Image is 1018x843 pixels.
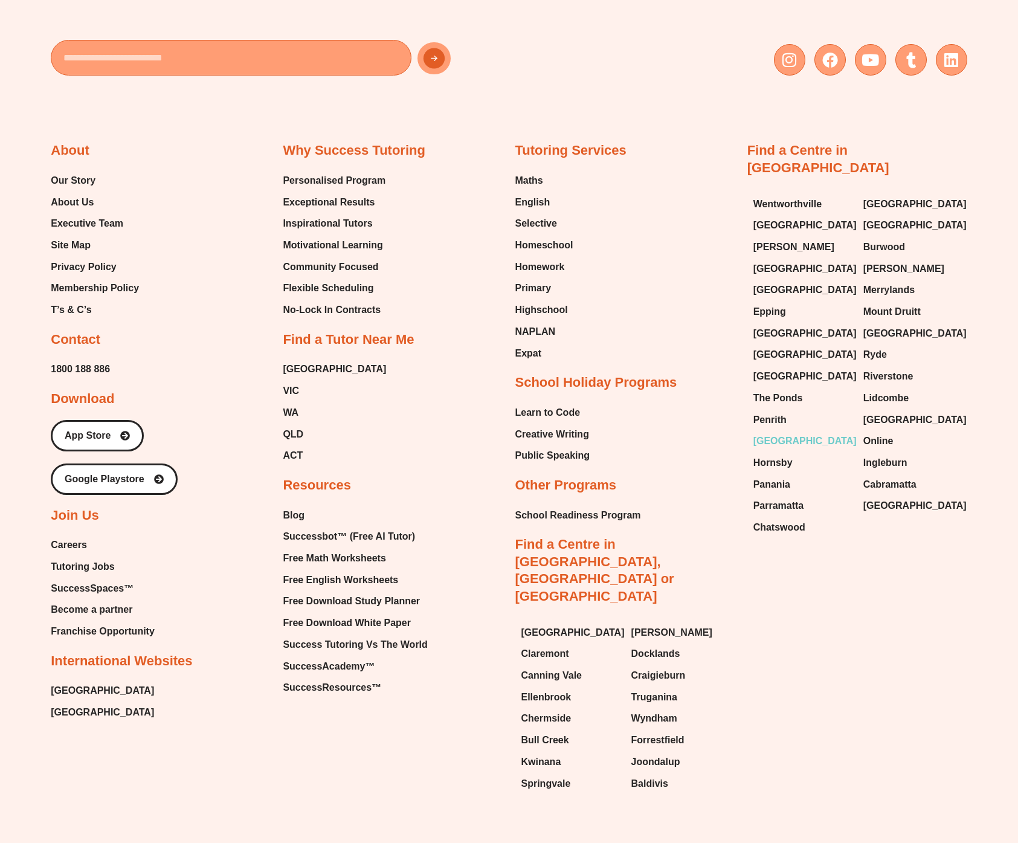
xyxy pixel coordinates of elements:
[521,667,582,685] span: Canning Vale
[521,731,569,749] span: Bull Creek
[283,193,375,212] span: Exceptional Results
[863,367,913,386] span: Riverstone
[283,301,381,319] span: No-Lock In Contracts
[753,216,851,234] a: [GEOGRAPHIC_DATA]
[51,172,95,190] span: Our Story
[753,389,803,407] span: The Ponds
[863,411,967,429] span: [GEOGRAPHIC_DATA]
[283,447,386,465] a: ACT
[283,506,304,525] span: Blog
[515,344,573,363] a: Expat
[283,657,427,676] a: SuccessAcademy™
[283,279,373,297] span: Flexible Scheduling
[515,506,641,525] span: School Readiness Program
[863,389,909,407] span: Lidcombe
[753,497,851,515] a: Parramatta
[51,142,89,160] h2: About
[631,775,668,793] span: Baldivis
[51,703,154,722] span: [GEOGRAPHIC_DATA]
[515,447,590,465] a: Public Speaking
[753,518,851,537] a: Chatswood
[283,614,427,632] a: Free Download White Paper
[283,679,427,697] a: SuccessResources™
[283,382,386,400] a: VIC
[515,374,677,392] h2: School Holiday Programs
[51,193,139,212] a: About Us
[51,420,144,451] a: App Store
[283,636,427,654] span: Success Tutoring Vs The World
[51,507,98,525] h2: Join Us
[753,260,857,278] span: [GEOGRAPHIC_DATA]
[863,389,961,407] a: Lidcombe
[283,528,415,546] span: Successbot™ (Free AI Tutor)
[863,216,967,234] span: [GEOGRAPHIC_DATA]
[631,667,729,685] a: Craigieburn
[631,731,685,749] span: Forrestfield
[283,657,375,676] span: SuccessAcademy™
[753,454,793,472] span: Hornsby
[515,142,627,160] h2: Tutoring Services
[515,404,581,422] span: Learn to Code
[51,622,155,641] a: Franchise Opportunity
[631,775,729,793] a: Baldivis
[283,549,385,567] span: Free Math Worksheets
[631,731,729,749] a: Forrestfield
[631,667,686,685] span: Craigieburn
[283,447,303,465] span: ACT
[753,367,857,386] span: [GEOGRAPHIC_DATA]
[51,558,155,576] a: Tutoring Jobs
[863,476,917,494] span: Cabramatta
[515,236,573,254] a: Homeschool
[753,476,851,494] a: Panania
[863,497,961,515] a: [GEOGRAPHIC_DATA]
[631,709,677,728] span: Wyndham
[521,709,572,728] span: Chermside
[65,431,111,441] span: App Store
[51,331,100,349] h2: Contact
[283,172,385,190] span: Personalised Program
[283,571,398,589] span: Free English Worksheets
[51,40,503,82] form: New Form
[753,346,857,364] span: [GEOGRAPHIC_DATA]
[515,477,617,494] h2: Other Programs
[753,411,851,429] a: Penrith
[51,682,154,700] span: [GEOGRAPHIC_DATA]
[51,301,91,319] span: T’s & C’s
[51,193,94,212] span: About Us
[283,279,385,297] a: Flexible Scheduling
[283,382,299,400] span: VIC
[753,281,851,299] a: [GEOGRAPHIC_DATA]
[863,325,967,343] span: [GEOGRAPHIC_DATA]
[631,624,712,642] span: [PERSON_NAME]
[51,360,110,378] a: 1800 188 886
[863,476,961,494] a: Cabramatta
[51,215,123,233] span: Executive Team
[631,753,729,771] a: Joondalup
[863,325,961,343] a: [GEOGRAPHIC_DATA]
[753,432,857,450] span: [GEOGRAPHIC_DATA]
[51,653,192,670] h2: International Websites
[283,571,427,589] a: Free English Worksheets
[283,258,385,276] a: Community Focused
[515,279,552,297] span: Primary
[863,195,967,213] span: [GEOGRAPHIC_DATA]
[863,238,905,256] span: Burwood
[515,193,550,212] span: English
[753,238,851,256] a: [PERSON_NAME]
[283,258,378,276] span: Community Focused
[283,215,372,233] span: Inspirational Tutors
[521,688,572,706] span: Ellenbrook
[631,645,680,663] span: Docklands
[283,236,382,254] span: Motivational Learning
[863,432,894,450] span: Online
[51,279,139,297] a: Membership Policy
[521,645,569,663] span: Claremont
[515,404,590,422] a: Learn to Code
[283,425,303,444] span: QLD
[631,624,729,642] a: [PERSON_NAME]
[753,303,851,321] a: Epping
[283,215,385,233] a: Inspirational Tutors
